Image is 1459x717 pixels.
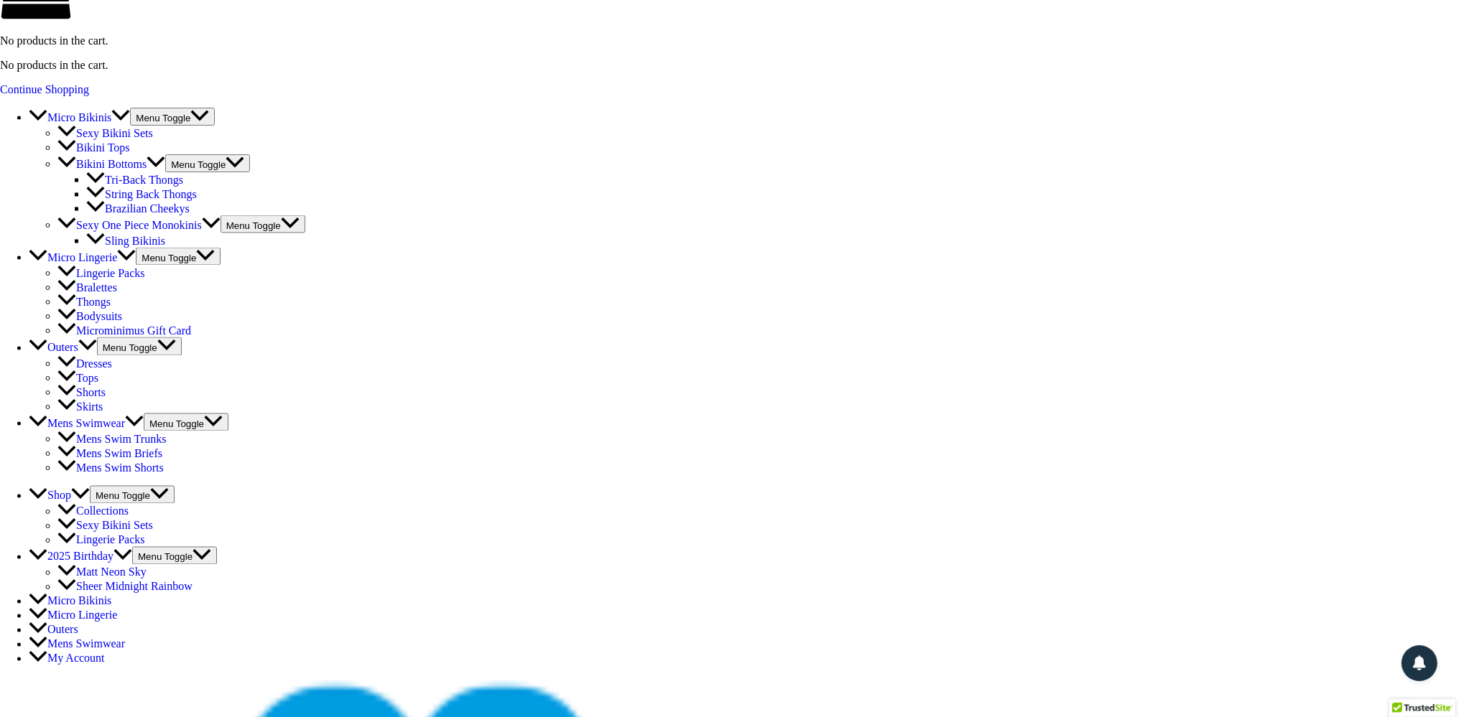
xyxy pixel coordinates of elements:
[132,547,217,565] button: Menu Toggle
[105,188,197,200] span: String Back Thongs
[105,235,165,247] span: Sling Bikinis
[149,418,204,429] span: Menu Toggle
[136,248,221,266] button: Menu Toggle
[57,386,106,398] a: Shorts
[57,357,112,370] a: Dresses
[76,267,145,279] span: Lingerie Packs
[130,108,215,126] button: Menu Toggle
[76,386,106,398] span: Shorts
[57,400,103,413] a: Skirts
[47,417,125,429] span: Mens Swimwear
[29,111,130,123] a: Micro BikinisMenu ToggleMenu Toggle
[57,296,111,308] a: Thongs
[57,461,164,474] a: Mens Swim Shorts
[76,581,193,593] span: Sheer Midnight Rainbow
[29,550,132,563] a: 2025 BirthdayMenu ToggleMenu Toggle
[57,581,193,593] a: Sheer Midnight Rainbow
[117,251,136,263] span: Menu Toggle
[147,158,165,170] span: Menu Toggle
[76,357,112,370] span: Dresses
[76,310,122,322] span: Bodysuits
[76,127,153,139] span: Sexy Bikini Sets
[29,609,117,622] a: Micro Lingerie
[76,461,164,474] span: Mens Swim Shorts
[226,220,281,231] span: Menu Toggle
[47,652,105,665] span: My Account
[29,489,90,502] a: ShopMenu ToggleMenu Toggle
[114,550,132,563] span: Menu Toggle
[57,566,147,578] a: Matt Neon Sky
[76,324,191,337] span: Microminimus Gift Card
[57,158,165,170] a: Bikini BottomsMenu ToggleMenu Toggle
[57,505,129,517] a: Collections
[47,624,78,636] span: Outers
[29,595,111,607] a: Micro Bikinis
[57,520,153,532] a: Sexy Bikini Sets
[57,219,221,231] a: Sexy One Piece MonokinisMenu ToggleMenu Toggle
[78,342,97,354] span: Menu Toggle
[97,337,182,355] button: Menu Toggle
[105,202,190,215] span: Brazilian Cheekys
[76,158,147,170] span: Bikini Bottoms
[96,491,150,502] span: Menu Toggle
[47,609,117,622] span: Micro Lingerie
[47,111,111,123] span: Micro Bikinis
[76,447,162,459] span: Mens Swim Briefs
[111,111,130,123] span: Menu Toggle
[221,215,305,233] button: Menu Toggle
[76,141,130,154] span: Bikini Tops
[76,400,103,413] span: Skirts
[29,251,136,263] a: Micro LingerieMenu ToggleMenu Toggle
[103,343,157,354] span: Menu Toggle
[71,489,90,502] span: Menu Toggle
[86,188,197,200] a: String Back Thongs
[144,413,228,431] button: Menu Toggle
[105,174,183,186] span: Tri-Back Thongs
[47,550,114,563] span: 2025 Birthday
[47,638,125,650] span: Mens Swimwear
[57,324,191,337] a: Microminimus Gift Card
[76,296,111,308] span: Thongs
[86,235,165,247] a: Sling Bikinis
[86,202,190,215] a: Brazilian Cheekys
[57,310,122,322] a: Bodysuits
[57,127,153,139] a: Sexy Bikini Sets
[76,534,145,546] span: Lingerie Packs
[47,595,111,607] span: Micro Bikinis
[29,624,78,636] a: Outers
[76,281,117,294] span: Bralettes
[76,372,98,384] span: Tops
[57,372,98,384] a: Tops
[136,113,190,123] span: Menu Toggle
[165,154,250,172] button: Menu Toggle
[47,489,71,502] span: Shop
[29,417,144,429] a: Mens SwimwearMenu ToggleMenu Toggle
[86,174,183,186] a: Tri-Back Thongs
[29,638,125,650] a: Mens Swimwear
[57,534,145,546] a: Lingerie Packs
[57,267,145,279] a: Lingerie Packs
[76,219,202,231] span: Sexy One Piece Monokinis
[57,447,162,459] a: Mens Swim Briefs
[138,552,193,563] span: Menu Toggle
[90,486,175,504] button: Menu Toggle
[142,253,196,263] span: Menu Toggle
[29,652,105,665] a: My Account
[57,433,166,445] a: Mens Swim Trunks
[76,520,153,532] span: Sexy Bikini Sets
[47,251,117,263] span: Micro Lingerie
[57,281,117,294] a: Bralettes
[76,566,147,578] span: Matt Neon Sky
[202,219,221,231] span: Menu Toggle
[125,417,144,429] span: Menu Toggle
[171,159,226,170] span: Menu Toggle
[29,342,97,354] a: OutersMenu ToggleMenu Toggle
[47,342,78,354] span: Outers
[76,433,166,445] span: Mens Swim Trunks
[57,141,130,154] a: Bikini Tops
[76,505,129,517] span: Collections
